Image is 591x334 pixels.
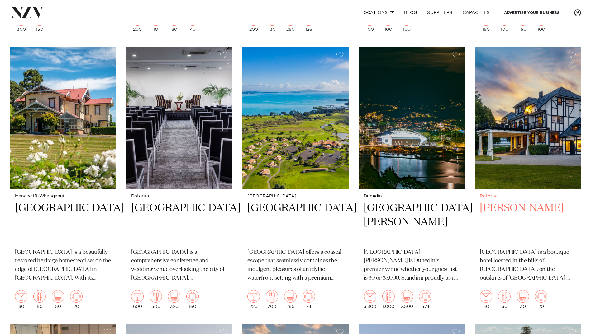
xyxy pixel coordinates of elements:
p: [GEOGRAPHIC_DATA] is a comprehensive conference and wedding venue overlooking the city of [GEOGRA... [131,248,227,283]
div: 30 [517,290,529,309]
div: 30 [498,290,511,309]
p: [GEOGRAPHIC_DATA] is a beautifully restored heritage homestead set on the edge of [GEOGRAPHIC_DAT... [15,248,111,283]
img: meeting.png [186,290,199,303]
div: 1,000 [382,290,395,309]
div: 2,500 [401,290,413,309]
h2: [GEOGRAPHIC_DATA] [247,201,344,243]
img: cocktail.png [15,290,27,303]
div: 374 [419,290,431,309]
div: 220 [247,290,260,309]
div: 300 [150,290,162,309]
a: Rotorua [PERSON_NAME] [GEOGRAPHIC_DATA] is a boutique hotel located in the hills of [GEOGRAPHIC_D... [475,47,581,314]
small: Rotorua [480,194,576,199]
h2: [PERSON_NAME] [480,201,576,243]
p: [GEOGRAPHIC_DATA] offers a coastal escape that seamlessly combines the indulgent pleasures of an ... [247,248,344,283]
a: Capacities [458,6,495,19]
h2: [GEOGRAPHIC_DATA] [131,201,227,243]
small: Manawatū-Whanganui [15,194,111,199]
div: 600 [131,290,144,309]
a: Locations [355,6,399,19]
img: dining.png [266,290,278,303]
img: nzv-logo.png [10,7,44,18]
img: meeting.png [303,290,315,303]
a: Rotorua [GEOGRAPHIC_DATA] [GEOGRAPHIC_DATA] is a comprehensive conference and wedding venue overl... [126,47,232,314]
img: theatre.png [284,290,297,303]
img: meeting.png [419,290,431,303]
img: dining.png [382,290,395,303]
img: meeting.png [535,290,547,303]
div: 20 [70,290,83,309]
img: dining.png [33,290,46,303]
div: 74 [303,290,315,309]
a: Advertise your business [499,6,565,19]
img: theatre.png [52,290,64,303]
small: Dunedin [364,194,460,199]
a: [GEOGRAPHIC_DATA] [GEOGRAPHIC_DATA] [GEOGRAPHIC_DATA] offers a coastal escape that seamlessly com... [242,47,349,314]
img: cocktail.png [480,290,492,303]
div: 80 [15,290,27,309]
a: Dunedin [GEOGRAPHIC_DATA][PERSON_NAME] [GEOGRAPHIC_DATA][PERSON_NAME] is Dunedin’s premier venue ... [359,47,465,314]
div: 280 [284,290,297,309]
img: dining.png [498,290,511,303]
h2: [GEOGRAPHIC_DATA][PERSON_NAME] [364,201,460,243]
a: Manawatū-Whanganui [GEOGRAPHIC_DATA] [GEOGRAPHIC_DATA] is a beautifully restored heritage homeste... [10,47,116,314]
small: [GEOGRAPHIC_DATA] [247,194,344,199]
div: 200 [266,290,278,309]
div: 50 [480,290,492,309]
a: SUPPLIERS [422,6,457,19]
div: 50 [52,290,64,309]
h2: [GEOGRAPHIC_DATA] [15,201,111,243]
p: [GEOGRAPHIC_DATA] is a boutique hotel located in the hills of [GEOGRAPHIC_DATA], on the outskirts... [480,248,576,283]
img: dining.png [150,290,162,303]
img: cocktail.png [247,290,260,303]
div: 160 [186,290,199,309]
a: BLOG [399,6,422,19]
img: cocktail.png [131,290,144,303]
img: meeting.png [70,290,83,303]
img: theatre.png [401,290,413,303]
div: 3,800 [364,290,376,309]
div: 50 [33,290,46,309]
p: [GEOGRAPHIC_DATA][PERSON_NAME] is Dunedin’s premier venue whether your guest list is 30 or 35,000... [364,248,460,283]
img: theatre.png [517,290,529,303]
div: 20 [535,290,547,309]
img: theatre.png [168,290,180,303]
small: Rotorua [131,194,227,199]
img: cocktail.png [364,290,376,303]
div: 320 [168,290,180,309]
